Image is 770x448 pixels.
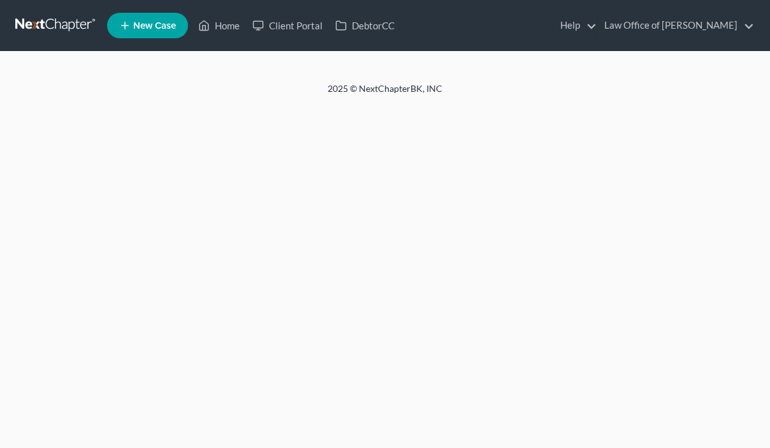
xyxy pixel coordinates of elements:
a: Home [192,14,246,37]
div: 2025 © NextChapterBK, INC [22,82,748,105]
new-legal-case-button: New Case [107,13,188,38]
a: Client Portal [246,14,329,37]
a: DebtorCC [329,14,401,37]
a: Law Office of [PERSON_NAME] [598,14,754,37]
a: Help [554,14,597,37]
